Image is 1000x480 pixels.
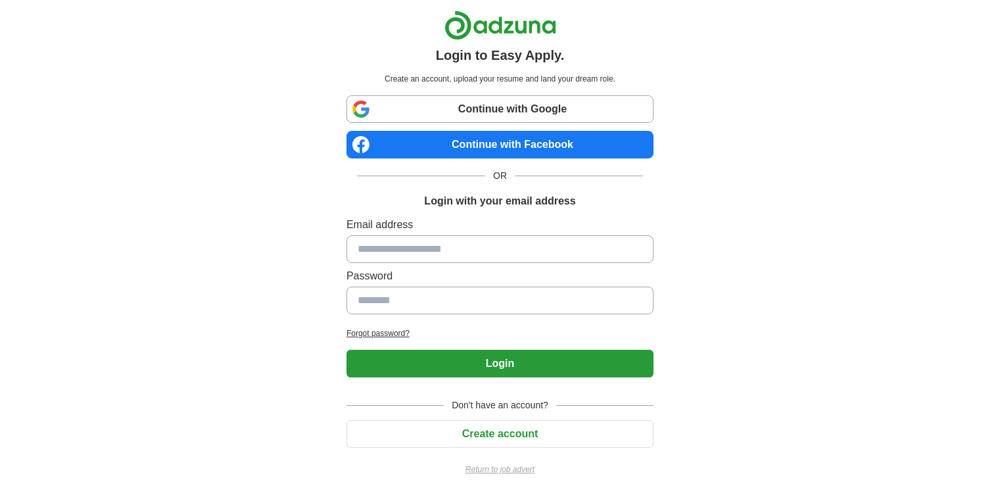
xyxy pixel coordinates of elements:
[444,11,556,40] img: Adzuna logo
[436,45,565,65] h1: Login to Easy Apply.
[346,131,654,158] a: Continue with Facebook
[346,464,654,475] a: Return to job advert
[346,428,654,439] a: Create account
[346,350,654,377] button: Login
[444,398,556,412] span: Don't have an account?
[346,217,654,233] label: Email address
[346,268,654,284] label: Password
[485,169,515,183] span: OR
[346,95,654,123] a: Continue with Google
[346,327,654,339] a: Forgot password?
[346,420,654,448] button: Create account
[424,193,575,209] h1: Login with your email address
[349,73,651,85] p: Create an account, upload your resume and land your dream role.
